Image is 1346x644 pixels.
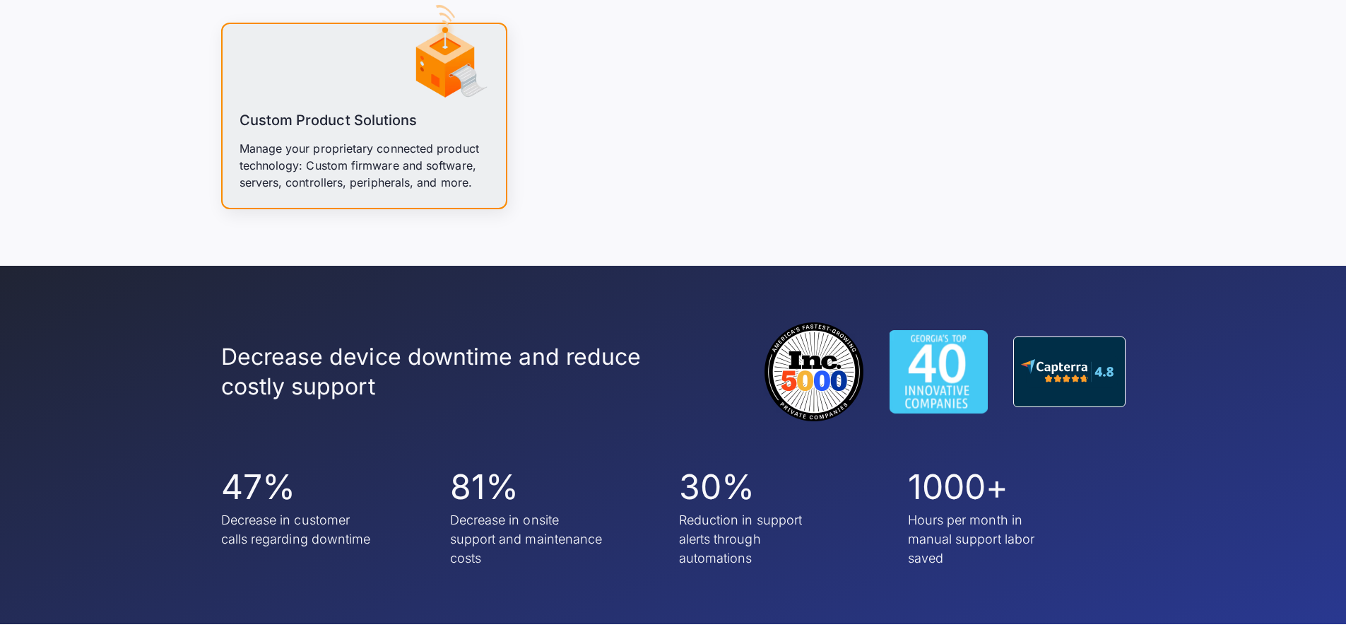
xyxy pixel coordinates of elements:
div: 81% [450,467,606,508]
div: 30% [679,467,834,508]
img: Canopy is an INC 5000 List award winner [764,322,863,421]
div: Hours per month in manual support labor saved [908,510,1063,568]
div: 1000+ [908,467,1063,508]
div: Reduction in support alerts through automations [679,510,834,568]
p: Manage your proprietary connected product technology: Custom firmware and software, servers, cont... [240,140,489,191]
div: Decrease in onsite support and maintenance costs [450,510,606,568]
h2: Decrease device downtime and reduce costly support [221,342,697,401]
a: Custom Product SolutionsManage your proprietary connected product technology: Custom firmware and... [221,23,507,209]
div: Decrease in customer calls regarding downtime [221,510,377,549]
h3: Custom Product Solutions [240,109,418,131]
div: 47% [221,467,377,508]
img: Canopy is Georgia top 40 innovative companies [889,330,988,414]
img: Capterra rates Canopy highly [1019,356,1118,388]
